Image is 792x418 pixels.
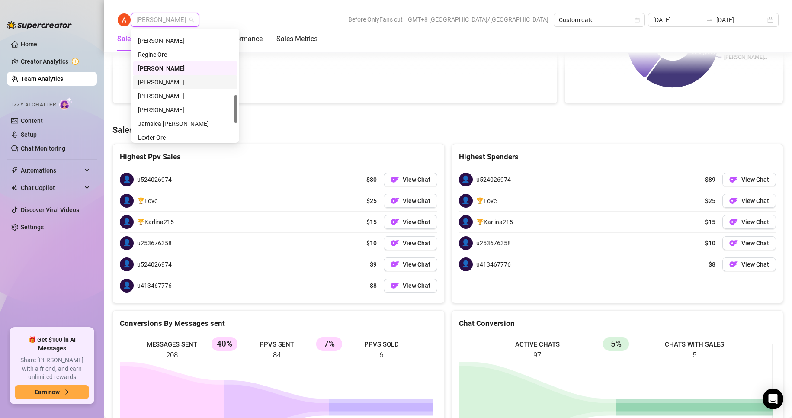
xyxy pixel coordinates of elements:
span: 🏆Love [476,196,497,206]
span: View Chat [741,261,769,268]
span: $10 [705,238,715,248]
img: Adrian Custodio [118,13,131,26]
button: OFView Chat [384,279,437,293]
button: Earn nowarrow-right [15,385,89,399]
span: Share [PERSON_NAME] with a friend, and earn unlimited rewards [15,356,89,382]
img: OF [729,175,738,184]
span: u253676358 [137,238,172,248]
div: Arianna Aguilar [133,75,237,89]
div: Highest Spenders [459,151,776,163]
span: View Chat [741,176,769,183]
input: End date [716,15,766,25]
div: Lexter Ore [138,133,232,142]
span: to [706,16,713,23]
span: 👤 [120,236,134,250]
div: Janela Dela Pena [133,103,237,117]
span: Before OnlyFans cut [348,13,403,26]
a: Setup [21,131,37,138]
img: OF [391,175,399,184]
img: OF [729,196,738,205]
span: u413467776 [137,281,172,290]
span: $10 [366,238,377,248]
div: [PERSON_NAME] [138,91,232,101]
div: grace Kim [133,34,237,48]
span: $8 [709,260,715,269]
button: OFView Chat [722,257,776,271]
button: OFView Chat [384,194,437,208]
img: AI Chatter [59,97,73,110]
div: [PERSON_NAME] [138,77,232,87]
div: Regine Ore [133,48,237,61]
span: 🎁 Get $100 in AI Messages [15,336,89,353]
span: View Chat [741,197,769,204]
img: Chat Copilot [11,185,17,191]
span: 👤 [120,257,134,271]
span: 🏆Karlina215 [137,217,174,227]
img: OF [391,196,399,205]
span: 👤 [459,257,473,271]
a: OFView Chat [722,194,776,208]
span: arrow-right [63,389,69,395]
div: Highest Ppv Sales [120,151,437,163]
div: Adrian Custodio [133,61,237,75]
span: u413467776 [476,260,511,269]
button: OFView Chat [384,236,437,250]
div: [PERSON_NAME] [138,64,232,73]
div: Regine Ore [138,50,232,59]
span: u524026974 [137,260,172,269]
a: Chat Monitoring [21,145,65,152]
div: Ken Sy [133,89,237,103]
span: View Chat [403,282,430,289]
div: Conversions By Messages sent [120,318,437,329]
text: [PERSON_NAME]… [724,54,767,60]
span: $25 [705,196,715,206]
span: View Chat [741,240,769,247]
span: Automations [21,164,82,177]
div: Performance [223,34,263,44]
span: $89 [705,175,715,184]
img: OF [391,260,399,269]
span: $15 [366,217,377,227]
button: OFView Chat [384,173,437,186]
span: 👤 [120,194,134,208]
span: View Chat [403,176,430,183]
span: u253676358 [476,238,511,248]
span: 👤 [459,173,473,186]
img: OF [729,218,738,226]
div: Jamaica Hurtado [133,117,237,131]
a: Team Analytics [21,75,63,82]
a: Content [21,117,43,124]
span: View Chat [403,197,430,204]
img: OF [391,239,399,248]
span: 👤 [459,215,473,229]
span: $80 [366,175,377,184]
button: OFView Chat [722,236,776,250]
span: Chat Copilot [21,181,82,195]
a: Settings [21,224,44,231]
div: Lexter Ore [133,131,237,145]
span: swap-right [706,16,713,23]
span: GMT+8 [GEOGRAPHIC_DATA]/[GEOGRAPHIC_DATA] [408,13,548,26]
div: [PERSON_NAME] [138,36,232,45]
a: OFView Chat [384,257,437,271]
input: Start date [653,15,702,25]
span: u524026974 [137,175,172,184]
span: calendar [635,17,640,23]
button: OFView Chat [722,215,776,229]
img: OF [391,281,399,290]
div: Chat Conversion [459,318,776,329]
img: OF [729,260,738,269]
span: 👤 [120,279,134,293]
button: OFView Chat [722,173,776,186]
button: OFView Chat [384,215,437,229]
div: Jamaica [PERSON_NAME] [138,119,232,129]
span: View Chat [403,219,430,225]
a: Creator Analytics exclamation-circle [21,55,90,68]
